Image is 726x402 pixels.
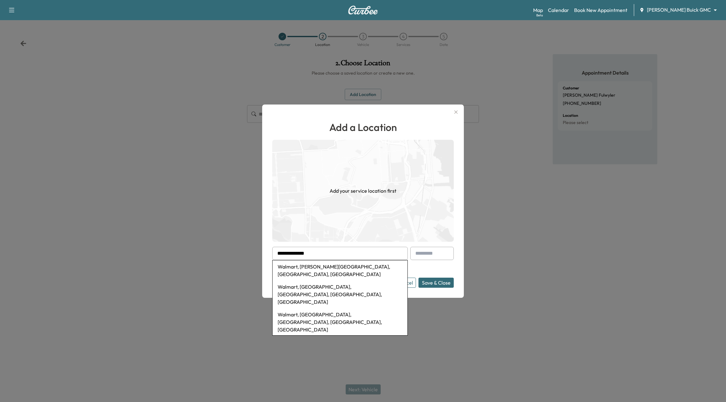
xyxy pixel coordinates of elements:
[647,6,711,14] span: [PERSON_NAME] Buick GMC
[536,13,543,18] div: Beta
[418,278,454,288] button: Save & Close
[272,120,454,135] h1: Add a Location
[273,280,407,308] li: Walmart, [GEOGRAPHIC_DATA], [GEOGRAPHIC_DATA], [GEOGRAPHIC_DATA], [GEOGRAPHIC_DATA]
[273,308,407,336] li: Walmart, [GEOGRAPHIC_DATA], [GEOGRAPHIC_DATA], [GEOGRAPHIC_DATA], [GEOGRAPHIC_DATA]
[273,260,407,280] li: Walmart, [PERSON_NAME][GEOGRAPHIC_DATA], [GEOGRAPHIC_DATA], [GEOGRAPHIC_DATA]
[330,187,396,195] h1: Add your service location first
[272,140,454,242] img: empty-map-CL6vilOE.png
[533,6,543,14] a: MapBeta
[548,6,569,14] a: Calendar
[348,6,378,14] img: Curbee Logo
[574,6,627,14] a: Book New Appointment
